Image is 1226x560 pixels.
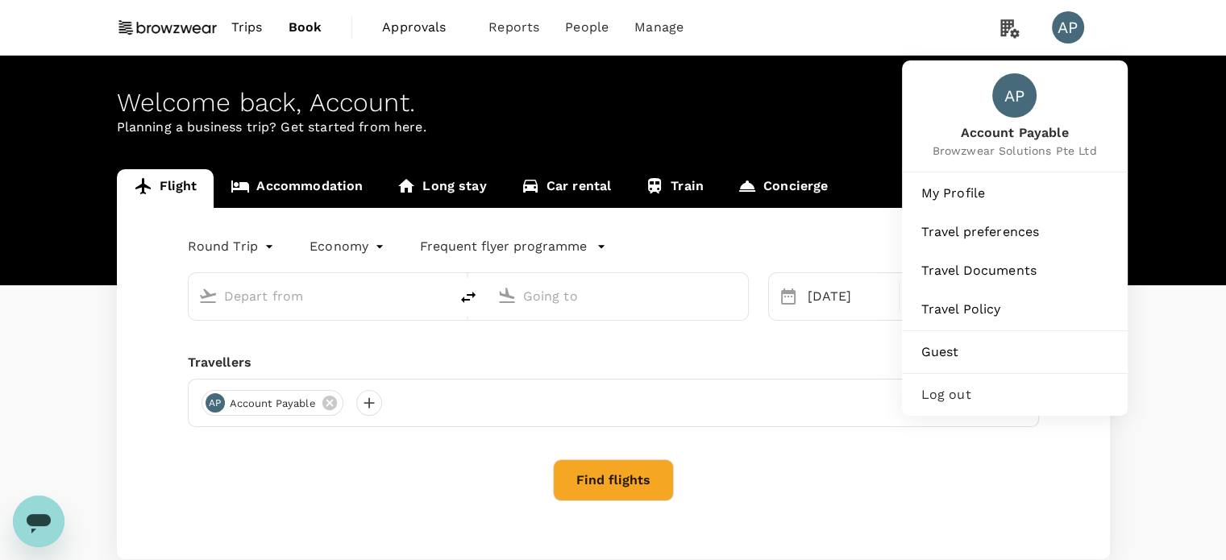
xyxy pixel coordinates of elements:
a: Concierge [721,169,845,208]
span: Travel preferences [921,222,1108,242]
div: Economy [310,234,388,259]
span: My Profile [921,184,1108,203]
span: Account Payable [220,396,326,412]
a: Travel Documents [908,253,1121,288]
a: Car rental [504,169,629,208]
button: Open [438,294,441,297]
a: Travel Policy [908,292,1121,327]
span: Reports [488,18,539,37]
div: Round Trip [188,234,278,259]
div: [DATE] [801,280,896,313]
input: Depart from [224,284,415,309]
div: Log out [908,377,1121,413]
span: Trips [231,18,263,37]
div: APAccount Payable [202,390,343,416]
a: Train [628,169,721,208]
span: People [565,18,609,37]
p: Planning a business trip? Get started from here. [117,118,1110,137]
span: Log out [921,385,1108,404]
span: Book [289,18,322,37]
span: Browzwear Solutions Pte Ltd [932,143,1096,159]
button: Open [737,294,740,297]
span: Travel Documents [921,261,1108,280]
button: delete [449,278,488,317]
button: Find flights [553,459,674,501]
div: Travellers [188,353,1039,372]
a: Guest [908,334,1121,370]
input: Going to [523,284,714,309]
span: Guest [921,342,1108,362]
span: Travel Policy [921,300,1108,319]
iframe: Button to launch messaging window [13,496,64,547]
span: Approvals [382,18,463,37]
div: AP [992,73,1037,118]
img: Browzwear Solutions Pte Ltd [117,10,218,45]
span: Manage [634,18,684,37]
a: Travel preferences [908,214,1121,250]
div: AP [206,393,225,413]
div: Welcome back , Account . [117,88,1110,118]
a: Long stay [380,169,503,208]
a: My Profile [908,176,1121,211]
span: Account Payable [932,124,1096,143]
a: Flight [117,169,214,208]
div: AP [1052,11,1084,44]
button: Frequent flyer programme [420,237,606,256]
p: Frequent flyer programme [420,237,587,256]
a: Accommodation [214,169,380,208]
